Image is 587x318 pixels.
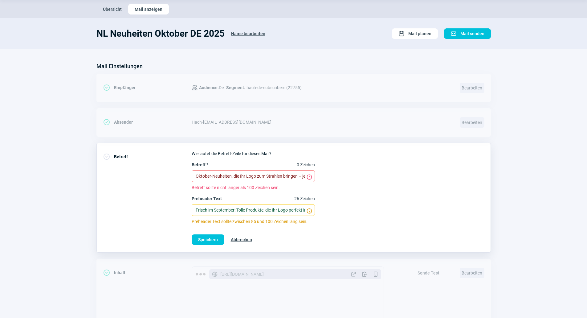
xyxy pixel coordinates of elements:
input: Betreff *0 Zeichen [192,170,315,182]
span: 26 Zeichen [294,196,315,202]
span: Übersicht [103,4,122,14]
button: Mail planen [392,28,438,39]
div: Hach - [EMAIL_ADDRESS][DOMAIN_NAME] [192,116,452,128]
span: Betreff * [192,162,208,168]
button: Abbrechen [224,234,259,245]
div: Betreff [103,151,192,163]
span: De [199,84,224,91]
div: Empfänger [103,81,192,94]
span: Bearbeiten [460,83,484,93]
span: Bearbeiten [460,268,484,278]
span: Mail planen [408,29,431,39]
span: Abbrechen [231,235,252,245]
span: Mail anzeigen [135,4,162,14]
button: Speichern [192,234,224,245]
button: Name bearbeiten [225,28,272,39]
div: Inhalt [103,266,192,279]
span: [URL][DOMAIN_NAME] [220,271,264,277]
span: Audience: [199,85,219,90]
span: Bearbeiten [460,117,484,128]
input: Preheader Text26 Zeichen [192,204,315,216]
span: Mail senden [460,29,484,39]
button: Mail anzeigen [128,4,169,14]
h3: Mail Einstellungen [96,61,143,71]
h1: NL Neuheiten Oktober DE 2025 [96,28,225,39]
button: Übersicht [96,4,128,14]
button: Sende Test [411,266,446,278]
div: Wie lautet die Betreff-Zeile für dieses Mail? [192,151,484,157]
span: Betreff sollte nicht länger als 100 Zeichen sein. [192,184,315,191]
button: Mail senden [444,28,491,39]
span: Name bearbeiten [231,29,265,39]
span: Segment: [226,84,245,91]
span: Sende Test [418,268,439,278]
span: Preheader Text [192,196,222,202]
span: Preheader Text sollte zwischen 85 und 100 Zeichen lang sein. [192,218,315,225]
div: Absender [103,116,192,128]
span: Speichern [198,235,218,245]
div: hach-de-subscribers (22755) [192,81,302,94]
span: 0 Zeichen [297,162,315,168]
